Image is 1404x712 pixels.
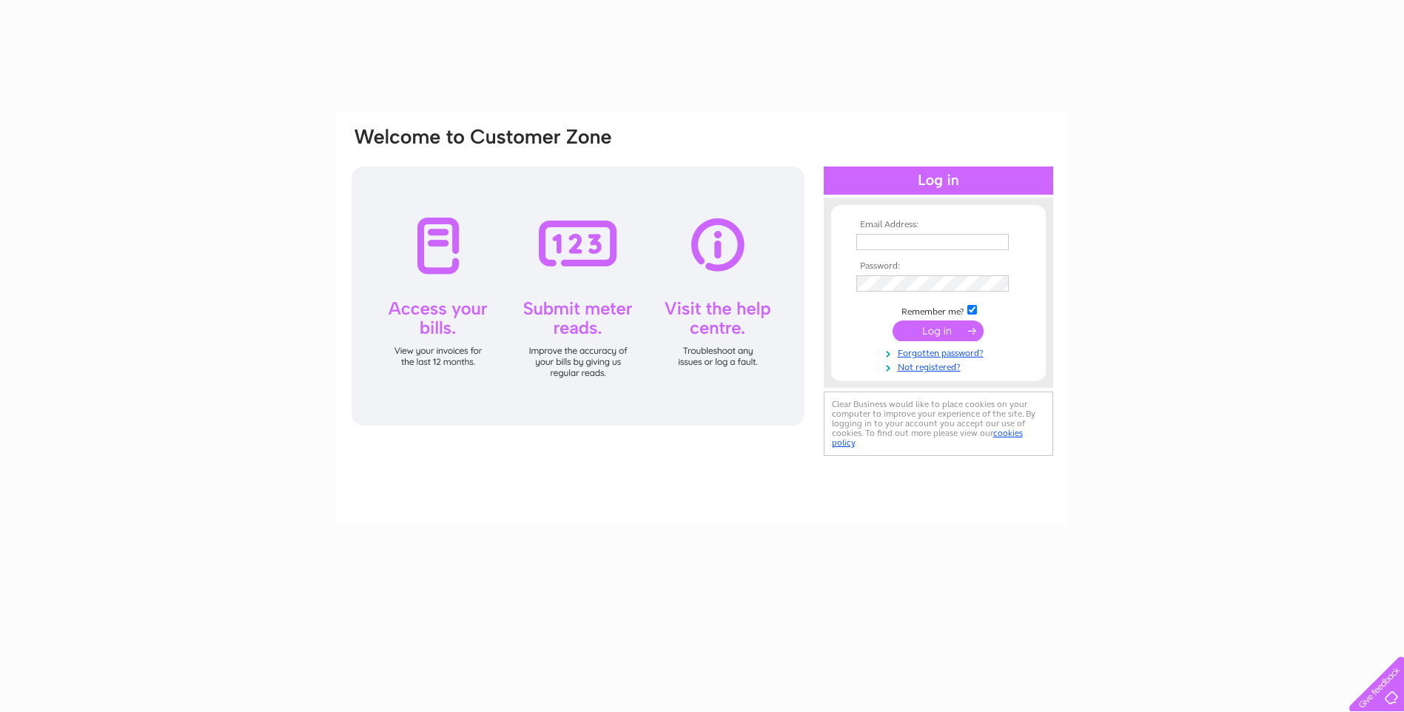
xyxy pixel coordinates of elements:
[856,359,1024,373] a: Not registered?
[853,303,1024,318] td: Remember me?
[856,345,1024,359] a: Forgotten password?
[853,220,1024,230] th: Email Address:
[853,261,1024,272] th: Password:
[832,428,1023,448] a: cookies policy
[824,392,1053,456] div: Clear Business would like to place cookies on your computer to improve your experience of the sit...
[893,320,984,341] input: Submit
